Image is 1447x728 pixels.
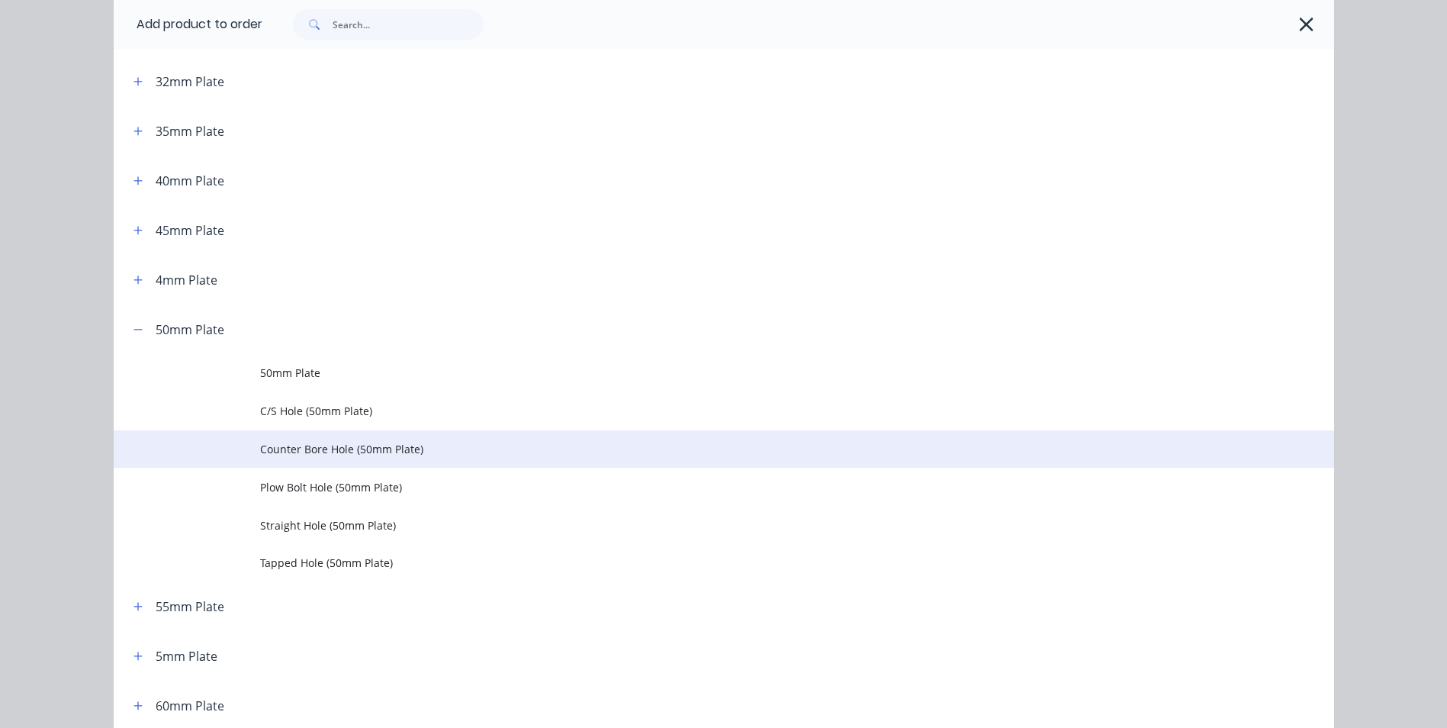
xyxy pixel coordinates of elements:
[156,321,224,339] div: 50mm Plate
[156,72,224,91] div: 32mm Plate
[156,647,217,665] div: 5mm Plate
[260,403,1119,419] span: C/S Hole (50mm Plate)
[156,122,224,140] div: 35mm Plate
[156,221,224,240] div: 45mm Plate
[156,598,224,616] div: 55mm Plate
[260,517,1119,533] span: Straight Hole (50mm Plate)
[156,271,217,289] div: 4mm Plate
[333,9,484,40] input: Search...
[156,172,224,190] div: 40mm Plate
[156,697,224,715] div: 60mm Plate
[260,555,1119,571] span: Tapped Hole (50mm Plate)
[260,365,1119,381] span: 50mm Plate
[260,441,1119,457] span: Counter Bore Hole (50mm Plate)
[260,479,1119,495] span: Plow Bolt Hole (50mm Plate)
